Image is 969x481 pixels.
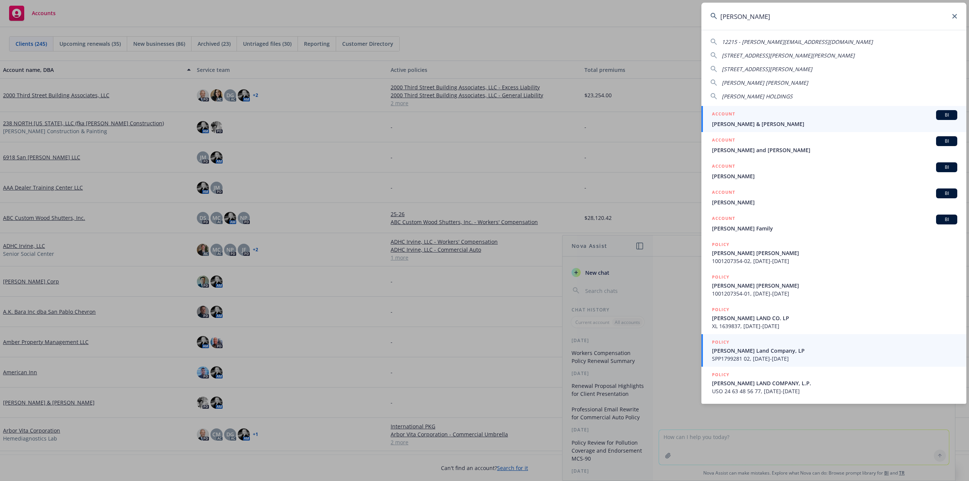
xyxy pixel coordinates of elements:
a: POLICY[PERSON_NAME] Land Company, LPSPP1799281 02, [DATE]-[DATE] [701,334,966,367]
a: ACCOUNTBI[PERSON_NAME] and [PERSON_NAME] [701,132,966,158]
span: BI [939,190,954,197]
span: [PERSON_NAME] HOLDINGS [722,93,793,100]
span: SPP1799281 02, [DATE]-[DATE] [712,355,957,363]
span: [PERSON_NAME] [PERSON_NAME] [712,282,957,290]
span: 12215 - [PERSON_NAME][EMAIL_ADDRESS][DOMAIN_NAME] [722,38,873,45]
span: [PERSON_NAME] Family [712,224,957,232]
span: 1001207354-02, [DATE]-[DATE] [712,257,957,265]
h5: POLICY [712,338,729,346]
span: [PERSON_NAME] LAND COMPANY, L.P. [712,379,957,387]
span: [PERSON_NAME] and [PERSON_NAME] [712,146,957,154]
h5: POLICY [712,306,729,313]
span: 1001207354-01, [DATE]-[DATE] [712,290,957,297]
span: BI [939,112,954,118]
span: BI [939,138,954,145]
h5: ACCOUNT [712,136,735,145]
a: ACCOUNTBI[PERSON_NAME] [701,158,966,184]
span: [PERSON_NAME] Land Company, LP [712,347,957,355]
h5: POLICY [712,371,729,378]
span: [PERSON_NAME] [PERSON_NAME] [722,79,808,86]
a: ACCOUNTBI[PERSON_NAME] & [PERSON_NAME] [701,106,966,132]
a: POLICY[PERSON_NAME] [PERSON_NAME]1001207354-01, [DATE]-[DATE] [701,269,966,302]
a: POLICY[PERSON_NAME] LAND CO. LPXL 1639837, [DATE]-[DATE] [701,302,966,334]
span: [PERSON_NAME] [PERSON_NAME] [712,249,957,257]
h5: POLICY [712,241,729,248]
a: POLICY[PERSON_NAME] [PERSON_NAME]1001207354-02, [DATE]-[DATE] [701,237,966,269]
a: ACCOUNTBI[PERSON_NAME] Family [701,210,966,237]
a: POLICY[PERSON_NAME] LAND COMPANY, L.P.USO 24 63 48 56 77, [DATE]-[DATE] [701,367,966,399]
span: [PERSON_NAME] [712,198,957,206]
h5: ACCOUNT [712,110,735,119]
span: XL 1639837, [DATE]-[DATE] [712,322,957,330]
input: Search... [701,3,966,30]
h5: ACCOUNT [712,215,735,224]
h5: ACCOUNT [712,188,735,198]
a: ACCOUNTBI[PERSON_NAME] [701,184,966,210]
span: BI [939,216,954,223]
span: [STREET_ADDRESS][PERSON_NAME][PERSON_NAME] [722,52,855,59]
span: [PERSON_NAME] & [PERSON_NAME] [712,120,957,128]
h5: ACCOUNT [712,162,735,171]
span: [PERSON_NAME] LAND CO. LP [712,314,957,322]
h5: POLICY [712,273,729,281]
span: USO 24 63 48 56 77, [DATE]-[DATE] [712,387,957,395]
span: [PERSON_NAME] [712,172,957,180]
span: BI [939,164,954,171]
span: [STREET_ADDRESS][PERSON_NAME] [722,65,812,73]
